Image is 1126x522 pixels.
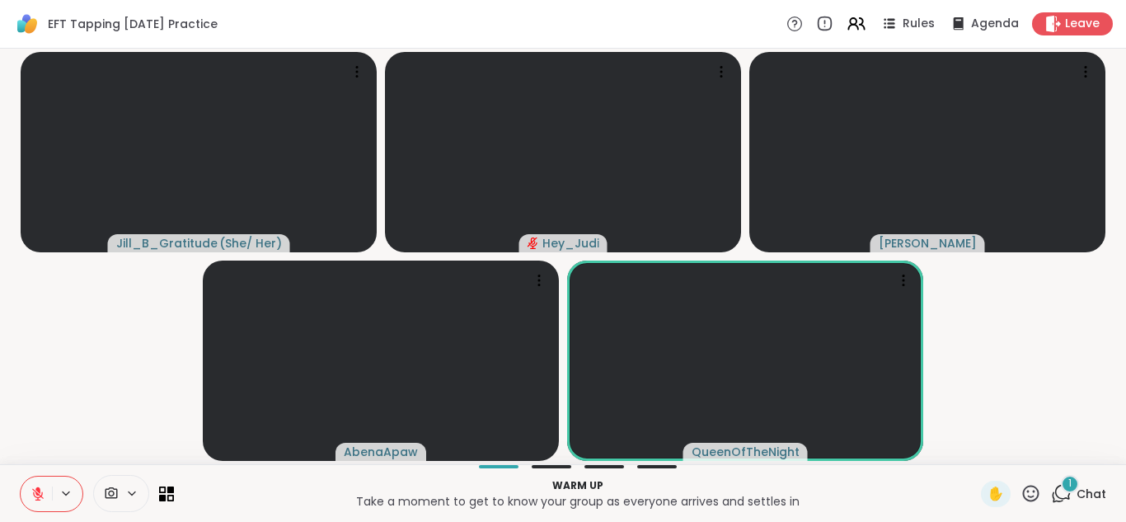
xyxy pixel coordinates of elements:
span: Hey_Judi [542,235,599,252]
img: ShareWell Logomark [13,10,41,38]
span: Jill_B_Gratitude [116,235,218,252]
span: ✋ [988,484,1004,504]
span: Agenda [971,16,1019,32]
span: AbenaApaw [344,444,418,460]
p: Warm up [184,478,971,493]
span: audio-muted [528,237,539,249]
span: EFT Tapping [DATE] Practice [48,16,218,32]
span: Leave [1065,16,1100,32]
span: Chat [1077,486,1106,502]
span: QueenOfTheNight [692,444,800,460]
span: 1 [1068,477,1072,491]
p: Take a moment to get to know your group as everyone arrives and settles in [184,493,971,510]
span: Rules [903,16,935,32]
span: ( She/ Her ) [219,235,282,252]
span: [PERSON_NAME] [879,235,977,252]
